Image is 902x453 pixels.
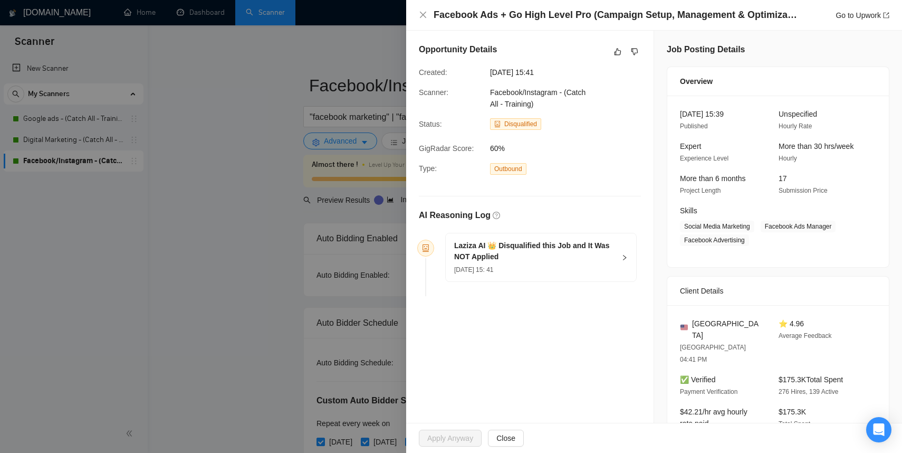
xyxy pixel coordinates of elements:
span: Facebook/Instagram - (Catch All - Training) [490,88,586,108]
span: Project Length [680,187,721,194]
span: More than 30 hrs/week [779,142,853,150]
div: Open Intercom Messenger [866,417,891,442]
span: dislike [631,48,638,56]
span: Type: [419,164,437,173]
span: Close [496,432,515,444]
span: 17 [779,174,787,183]
span: Submission Price [779,187,828,194]
span: $175.3K Total Spent [779,375,843,384]
span: Experience Level [680,155,728,162]
span: robot [494,121,501,127]
span: $175.3K [779,408,806,416]
span: Hourly Rate [779,122,812,130]
span: Disqualified [504,120,537,128]
span: right [621,254,628,261]
span: Facebook Advertising [680,234,749,246]
span: Overview [680,76,713,87]
h5: Job Posting Details [667,43,745,56]
span: 60% [490,143,648,154]
span: [GEOGRAPHIC_DATA] 04:41 PM [680,344,746,363]
span: robot [422,244,429,252]
span: [DATE] 15:41 [490,67,648,78]
button: Close [419,11,427,20]
span: Published [680,122,708,130]
span: Unspecified [779,110,817,118]
h4: Facebook Ads + Go High Level Pro (Campaign Setup, Management & Optimization) [434,8,798,22]
span: Facebook Ads Manager [761,221,836,232]
span: Hourly [779,155,797,162]
span: [DATE] 15: 41 [454,266,493,273]
span: Expert [680,142,701,150]
span: like [614,48,621,56]
button: Close [488,430,524,447]
h5: Opportunity Details [419,43,497,56]
span: ⭐ 4.96 [779,319,804,328]
span: Scanner: [419,88,448,97]
span: [GEOGRAPHIC_DATA] [692,318,762,341]
span: Payment Verification [680,388,737,395]
span: Status: [419,120,442,128]
div: Client Details [680,277,876,305]
span: GigRadar Score: [419,144,474,153]
img: 🇺🇸 [680,324,688,331]
a: Go to Upworkexport [836,11,889,20]
h5: Laziza AI 👑 Disqualified this Job and It Was NOT Applied [454,240,615,262]
span: $42.21/hr avg hourly rate paid [680,408,747,428]
span: Created: [419,68,447,77]
button: dislike [628,45,641,58]
span: Skills [680,206,697,215]
h5: AI Reasoning Log [419,209,491,222]
span: Total Spent [779,420,810,428]
span: Outbound [490,163,526,175]
span: More than 6 months [680,174,746,183]
span: question-circle [493,212,500,219]
span: close [419,11,427,19]
span: ✅ Verified [680,375,716,384]
span: [DATE] 15:39 [680,110,724,118]
span: Average Feedback [779,332,832,339]
span: Social Media Marketing [680,221,754,232]
span: export [883,12,889,18]
button: like [611,45,624,58]
span: 276 Hires, 139 Active [779,388,838,395]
